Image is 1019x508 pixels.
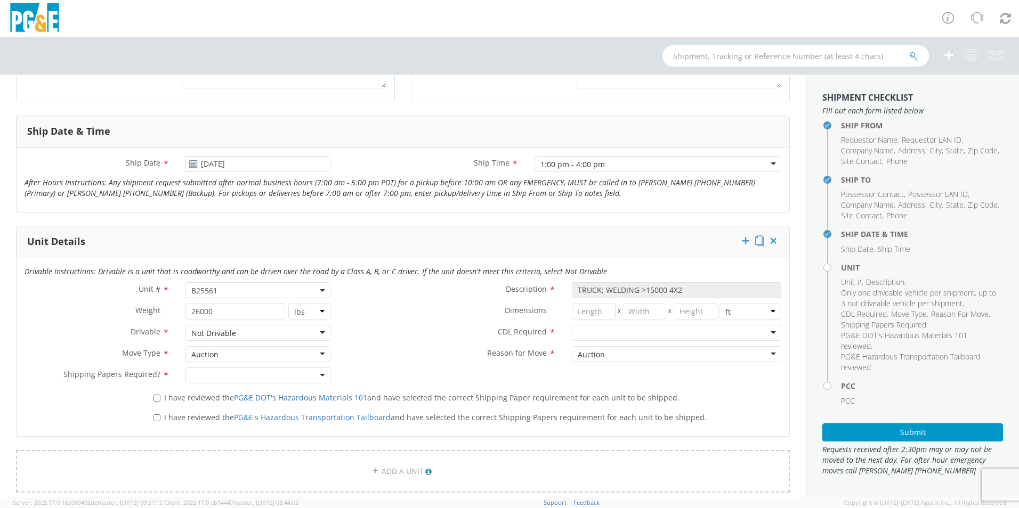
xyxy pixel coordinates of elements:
[16,450,790,493] a: ADD A UNIT
[841,200,894,210] span: Company Name
[908,189,969,200] li: ,
[572,304,616,319] input: Length
[841,210,882,220] span: Site Contact
[191,285,325,296] span: B25561
[822,444,1003,476] span: Requests received after 2:30pm may or may not be moved to the next day. For after hour emergency ...
[929,145,943,156] li: ,
[578,349,605,360] div: Auction
[968,145,998,155] span: Zip Code
[866,277,906,288] li: ,
[841,145,895,156] li: ,
[841,277,862,287] span: Unit #
[891,309,927,319] span: Move Type
[622,304,666,319] input: Width
[506,284,547,294] span: Description
[27,126,110,137] h3: Ship Date & Time
[498,326,547,337] span: CDL Required
[841,145,894,155] span: Company Name
[841,264,1003,272] h4: Unit
[898,200,927,210] li: ,
[666,304,674,319] span: X
[866,277,904,287] span: Description
[841,135,899,145] li: ,
[931,309,990,319] li: ,
[191,328,236,339] div: Not Drivable
[487,348,547,358] span: Reason for Move
[822,92,913,103] strong: Shipment Checklist
[234,392,367,403] a: PG&E DOT's Hazardous Materials 101
[122,348,160,358] span: Move Type
[841,382,1003,390] h4: PCC
[139,284,160,294] span: Unit #
[131,326,160,337] span: Drivable
[13,498,163,506] span: Server: 2025.17.0-16a969492de
[878,244,910,254] span: Ship Time
[841,351,980,372] span: PG&E Hazardous Transportation Tailboard reviewed
[540,159,605,170] div: 1:00 pm - 4:00 pm
[233,498,298,506] span: master, [DATE] 08:44:05
[841,277,863,288] li: ,
[822,423,1003,441] button: Submit
[191,349,219,360] div: Auction
[841,200,895,210] li: ,
[902,135,963,145] li: ,
[968,200,998,210] span: Zip Code
[8,3,61,35] img: pge-logo-06675f144f4cfa6a6814.png
[164,498,298,506] span: Client: 2025.17.0-cb14447
[841,210,884,221] li: ,
[27,236,85,247] h3: Unit Details
[822,105,1003,116] span: Fill out each form listed below
[841,189,905,200] li: ,
[841,309,887,319] span: CDL Required
[841,288,1000,309] li: ,
[841,244,874,254] span: Ship Date
[25,266,607,276] i: Drivable Instructions: Drivable is a unit that is roadworthy and can be driven over the road by a...
[946,145,964,155] span: State
[662,45,929,67] input: Shipment, Tracking or Reference Number (at least 4 chars)
[153,395,160,402] input: I have reviewed thePG&E DOT's Hazardous Materials 101and have selected the correct Shipping Paper...
[505,305,547,315] span: Dimensions
[898,200,925,210] span: Address
[891,309,928,319] li: ,
[841,156,882,166] span: Site Contact
[573,498,600,506] a: Feedback
[153,414,160,421] input: I have reviewed thePG&E's Hazardous Transportation Tailboardand have selected the correct Shippin...
[929,200,942,210] span: City
[946,200,964,210] span: State
[841,309,888,319] li: ,
[164,412,707,422] span: I have reviewed the and have selected the correct Shipping Papers requirement for each unit to be...
[98,498,163,506] span: master, [DATE] 09:51:12
[968,200,999,210] li: ,
[616,304,623,319] span: X
[25,177,755,198] i: After Hours Instructions: Any shipment request submitted after normal business hours (7:00 am - 5...
[164,392,680,403] span: I have reviewed the and have selected the correct Shipping Paper requirement for each unit to be ...
[841,396,855,406] span: PCC
[929,200,943,210] li: ,
[841,135,897,145] span: Requestor Name
[886,210,908,220] span: Phone
[135,305,160,315] span: Weight
[929,145,942,155] span: City
[946,145,965,156] li: ,
[946,200,965,210] li: ,
[841,156,884,167] li: ,
[126,158,160,168] span: Ship Date
[841,230,1003,238] h4: Ship Date & Time
[931,309,989,319] span: Reason For Move
[841,330,1000,351] li: ,
[841,330,967,351] span: PG&E DOT's Hazardous Materials 101 reviewed
[474,158,509,168] span: Ship Time
[841,189,904,199] span: Possessor Contact
[234,412,391,422] a: PG&E's Hazardous Transportation Tailboard
[841,319,926,330] span: Shipping Papers Required
[898,145,927,156] li: ,
[185,282,330,298] span: B25561
[841,288,996,308] span: Only one driveable vehicle per shipment, up to 3 not driveable vehicle per shipment
[841,121,1003,129] h4: Ship From
[902,135,961,145] span: Requestor LAN ID
[841,176,1003,184] h4: Ship To
[674,304,717,319] input: Height
[544,498,567,506] a: Support
[968,145,999,156] li: ,
[63,369,160,379] span: Shipping Papers Required?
